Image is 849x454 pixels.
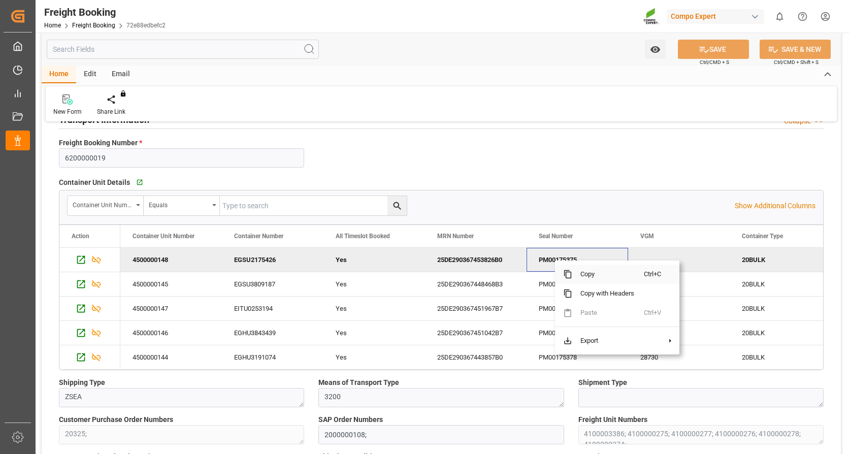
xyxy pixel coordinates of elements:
div: 20BULK [742,321,819,345]
p: Show Additional Columns [735,201,815,211]
span: All Timeslot Booked [336,233,390,240]
div: Yes [336,321,413,345]
span: Seal Number [539,233,573,240]
div: 25DE290367448468B3 [425,272,527,296]
button: SAVE [678,40,749,59]
div: 25DE290367443857B0 [425,345,527,369]
div: 4500000145 [120,272,222,296]
span: Copy with Headers [572,284,644,303]
span: VGM [640,233,654,240]
span: Paste [572,303,644,322]
span: Copy [572,265,644,284]
div: 20BULK [742,297,819,320]
div: Press SPACE to select this row. [59,321,120,345]
div: Container Unit Number [73,198,133,210]
button: open menu [144,196,220,215]
div: New Form [53,107,82,116]
div: Equals [149,198,209,210]
div: 20BULK [742,346,819,369]
div: 28730 [628,345,730,369]
button: search button [387,196,407,215]
img: Screenshot%202023-09-29%20at%2010.02.21.png_1712312052.png [643,8,660,25]
div: Edit [76,66,104,83]
a: Home [44,22,61,29]
span: Freight Booking Number [59,138,142,148]
div: Press SPACE to select this row. [59,345,120,370]
div: Yes [336,248,413,272]
button: show 0 new notifications [768,5,791,28]
span: Container Unit Details [59,177,130,188]
span: Ctrl/CMD + Shift + S [774,58,819,66]
span: Export [572,331,644,350]
div: 4500000146 [120,321,222,345]
input: Search Fields [47,40,319,59]
div: 25DE290367451967B7 [425,297,527,320]
div: Yes [336,346,413,369]
span: Shipping Type [59,377,105,388]
div: 25DE290367453826B0 [425,248,527,272]
button: open menu [645,40,666,59]
textarea: 3200 [318,388,564,407]
input: Type to search [220,196,407,215]
span: Container Unit Number [133,233,194,240]
span: Customer Purchase Order Numbers [59,414,173,425]
div: EGHU3843439 [222,321,323,345]
span: Ctrl/CMD + S [700,58,729,66]
span: Container Type [742,233,783,240]
div: PM00175378 [527,345,628,369]
span: MRN Number [437,233,474,240]
div: 25DE290367451042B7 [425,321,527,345]
button: Help Center [791,5,814,28]
button: open menu [68,196,144,215]
div: Press SPACE to select this row. [59,297,120,321]
div: PM00175379 [527,321,628,345]
div: Email [104,66,138,83]
div: Yes [336,297,413,320]
div: 4500000147 [120,297,222,320]
a: Freight Booking [72,22,115,29]
span: SAP Order Numbers [318,414,383,425]
div: Action [72,233,89,240]
span: Shipment Type [578,377,627,388]
div: Home [42,66,76,83]
div: Freight Booking [44,5,166,20]
div: Yes [336,273,413,296]
div: PM00175375 [527,248,628,272]
span: Ctrl+C [644,265,666,284]
div: 4500000144 [120,345,222,369]
button: Compo Expert [667,7,768,26]
div: EITU0253194 [222,297,323,320]
textarea: 20325; [59,425,304,444]
span: Freight Unit Numbers [578,414,647,425]
div: 4500000148 [120,248,222,272]
span: Ctrl+V [644,303,666,322]
span: Means of Transport Type [318,377,399,388]
div: EGSU3809187 [222,272,323,296]
textarea: 4100003386; 4100000275; 4100000277; 4100000276; 4100000278; 4100000274; [578,425,824,444]
div: Press SPACE to select this row. [59,272,120,297]
span: Container Number [234,233,283,240]
button: SAVE & NEW [760,40,831,59]
div: Press SPACE to deselect this row. [59,248,120,272]
div: PM00175380 [527,272,628,296]
textarea: ZSEA [59,388,304,407]
div: EGHU3191074 [222,345,323,369]
div: EGSU2175426 [222,248,323,272]
div: PM00175373 [527,297,628,320]
div: 20BULK [742,248,819,272]
div: 20BULK [742,273,819,296]
div: Compo Expert [667,9,764,24]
